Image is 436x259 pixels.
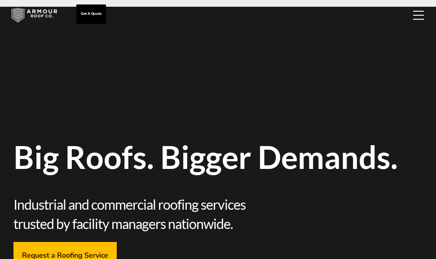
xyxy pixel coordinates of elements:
[76,4,106,24] a: Get A Quote
[13,141,423,173] span: Big Roofs. Bigger Demands.
[4,4,64,26] img: Industrial and Commercial Roofing Company | Armour Roof Co.
[13,195,286,233] span: Industrial and commercial roofing services trusted by facility managers nationwide.
[22,250,108,259] span: Request a Roofing Service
